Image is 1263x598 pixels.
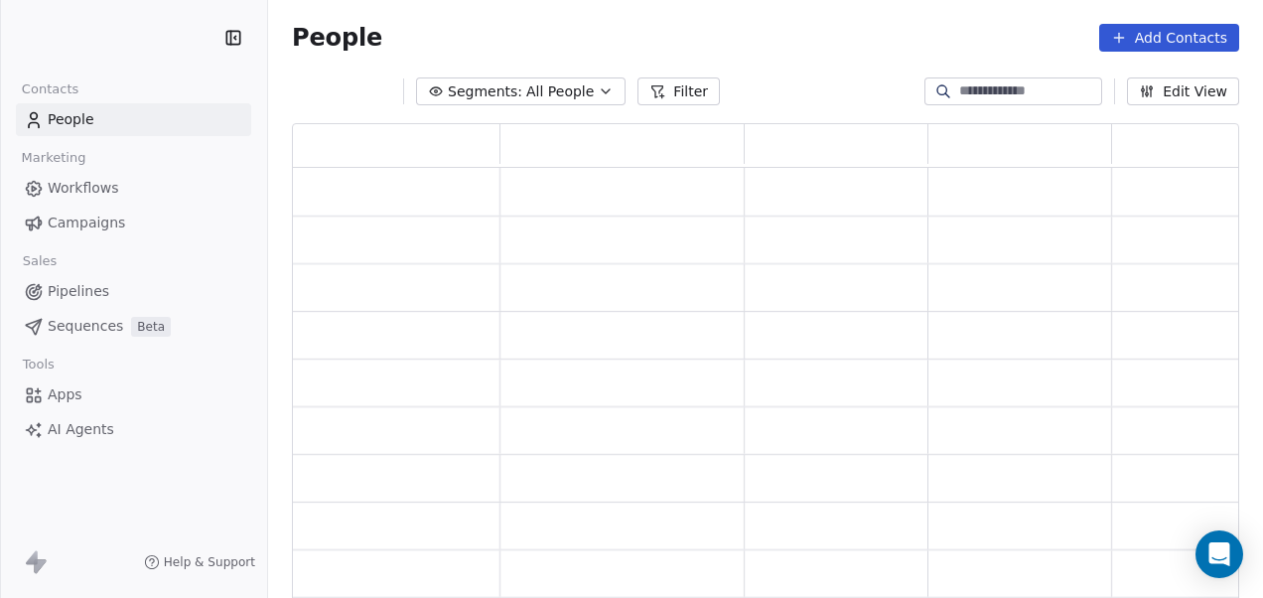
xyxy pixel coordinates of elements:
span: People [48,109,94,130]
span: Marketing [13,143,94,173]
span: Campaigns [48,213,125,233]
a: Help & Support [144,554,255,570]
span: Contacts [13,75,87,104]
span: Help & Support [164,554,255,570]
span: Tools [14,350,63,379]
a: AI Agents [16,413,251,446]
span: Pipelines [48,281,109,302]
a: People [16,103,251,136]
span: People [292,23,382,53]
span: Apps [48,384,82,405]
span: Beta [131,317,171,337]
button: Edit View [1127,77,1239,105]
a: Apps [16,378,251,411]
button: Add Contacts [1099,24,1239,52]
button: Filter [637,77,720,105]
a: Pipelines [16,275,251,308]
span: Sales [14,246,66,276]
span: Sequences [48,316,123,337]
span: Segments: [448,81,522,102]
span: All People [526,81,594,102]
a: SequencesBeta [16,310,251,343]
div: Open Intercom Messenger [1195,530,1243,578]
span: AI Agents [48,419,114,440]
a: Workflows [16,172,251,205]
a: Campaigns [16,207,251,239]
span: Workflows [48,178,119,199]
